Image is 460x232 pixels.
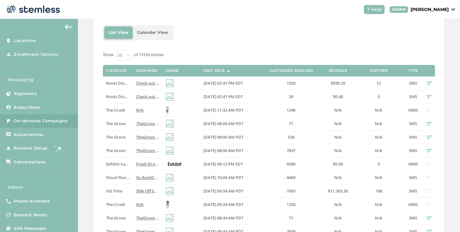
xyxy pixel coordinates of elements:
img: icon_down-arrow-small-66adaf34.svg [451,8,455,11]
img: icon-arrow-back-accent-c549486e.svg [65,24,72,29]
span: Banned Words [14,212,47,218]
span: Phone Numbers [14,198,50,204]
iframe: Chat Widget [429,202,460,232]
img: glitter-stars-b7820f95.gif [52,142,65,155]
span: Automations [14,132,43,138]
span: On-demand Campaigns [14,118,68,124]
p: [PERSON_NAME] [411,6,449,13]
span: Locations [14,38,36,44]
span: SMS Messages [14,225,46,232]
span: Reviews Setup [14,145,48,151]
span: Conversations [14,159,46,165]
span: Enrollment Options [14,51,59,58]
span: Segments [14,91,37,97]
span: Help [371,6,382,13]
span: Subscribers [14,104,40,111]
img: logo-dark-0685b13c.svg [5,3,60,16]
div: ADMIN [390,6,408,13]
img: icon-help-white-03924b79.svg [366,8,370,11]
